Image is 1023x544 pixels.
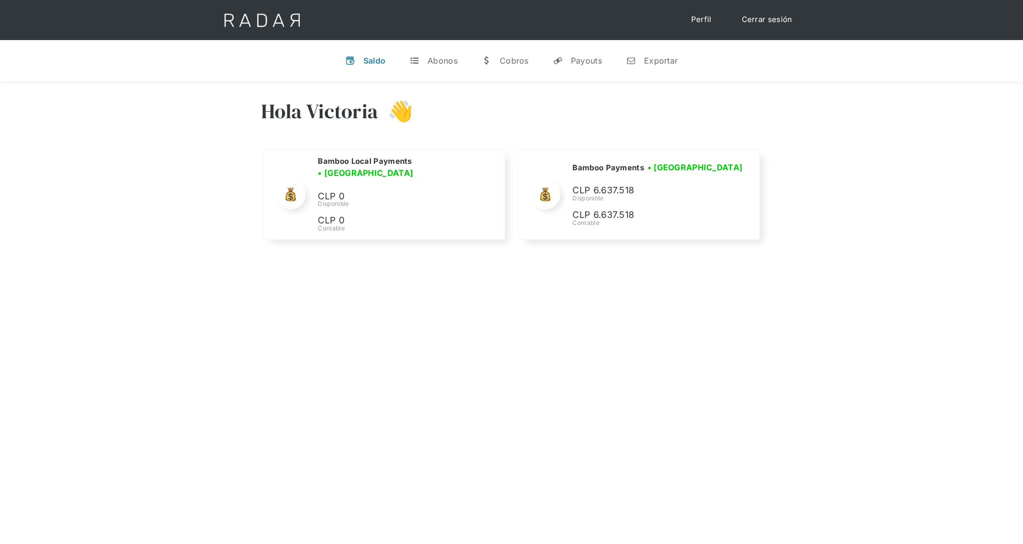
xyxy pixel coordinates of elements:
[318,213,468,228] p: CLP 0
[626,56,636,66] div: n
[318,156,412,166] h2: Bamboo Local Payments
[572,218,746,227] div: Contable
[572,183,723,198] p: CLP 6.637.518
[363,56,386,66] div: Saldo
[648,161,743,173] h3: • [GEOGRAPHIC_DATA]
[500,56,529,66] div: Cobros
[571,56,602,66] div: Payouts
[644,56,678,66] div: Exportar
[378,99,413,124] h3: 👋
[553,56,563,66] div: y
[732,10,802,30] a: Cerrar sesión
[345,56,355,66] div: v
[572,208,723,222] p: CLP 6.637.518
[681,10,722,30] a: Perfil
[572,194,746,203] div: Disponible
[261,99,378,124] h3: Hola Victoria
[482,56,492,66] div: w
[318,167,413,179] h3: • [GEOGRAPHIC_DATA]
[572,163,644,173] h2: Bamboo Payments
[318,189,468,204] p: CLP 0
[428,56,458,66] div: Abonos
[318,199,492,208] div: Disponible
[318,224,492,233] div: Contable
[410,56,420,66] div: t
